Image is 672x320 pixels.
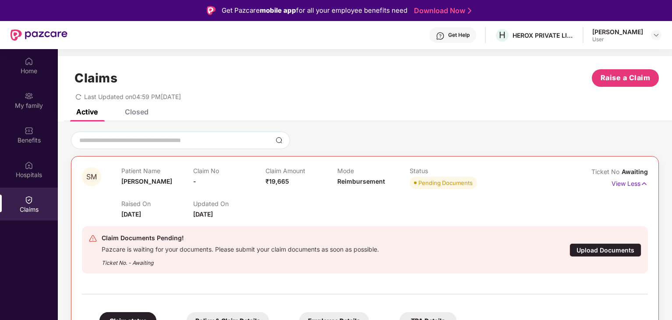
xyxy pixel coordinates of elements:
p: Status [410,167,481,174]
img: Stroke [468,6,471,15]
img: svg+xml;base64,PHN2ZyB4bWxucz0iaHR0cDovL3d3dy53My5vcmcvMjAwMC9zdmciIHdpZHRoPSIxNyIgaGVpZ2h0PSIxNy... [640,179,648,188]
p: View Less [612,177,648,188]
span: redo [75,93,81,100]
img: svg+xml;base64,PHN2ZyBpZD0iSG9zcGl0YWxzIiB4bWxucz0iaHR0cDovL3d3dy53My5vcmcvMjAwMC9zdmciIHdpZHRoPS... [25,161,33,170]
img: svg+xml;base64,PHN2ZyBpZD0iSG9tZSIgeG1sbnM9Imh0dHA6Ly93d3cudzMub3JnLzIwMDAvc3ZnIiB3aWR0aD0iMjAiIG... [25,57,33,66]
p: Patient Name [121,167,193,174]
div: [PERSON_NAME] [592,28,643,36]
span: Ticket No [591,168,622,175]
span: Last Updated on 04:59 PM[DATE] [84,93,181,100]
div: Upload Documents [569,243,641,257]
span: ₹19,665 [265,178,289,185]
p: Mode [337,167,409,174]
span: [DATE] [193,210,213,218]
img: svg+xml;base64,PHN2ZyBpZD0iQmVuZWZpdHMiIHhtbG5zPSJodHRwOi8vd3d3LnczLm9yZy8yMDAwL3N2ZyIgd2lkdGg9Ij... [25,126,33,135]
div: Closed [125,107,149,116]
p: Raised On [121,200,193,207]
div: Ticket No. - Awaiting [102,253,379,267]
img: svg+xml;base64,PHN2ZyBpZD0iRHJvcGRvd24tMzJ4MzIiIHhtbG5zPSJodHRwOi8vd3d3LnczLm9yZy8yMDAwL3N2ZyIgd2... [653,32,660,39]
img: svg+xml;base64,PHN2ZyBpZD0iSGVscC0zMngzMiIgeG1sbnM9Imh0dHA6Ly93d3cudzMub3JnLzIwMDAvc3ZnIiB3aWR0aD... [436,32,445,40]
h1: Claims [74,71,117,85]
div: Claim Documents Pending! [102,233,379,243]
div: Pazcare is waiting for your documents. Please submit your claim documents as soon as possible. [102,243,379,253]
div: Get Help [448,32,470,39]
span: H [499,30,506,40]
div: Active [76,107,98,116]
a: Download Now [414,6,469,15]
img: svg+xml;base64,PHN2ZyBpZD0iU2VhcmNoLTMyeDMyIiB4bWxucz0iaHR0cDovL3d3dy53My5vcmcvMjAwMC9zdmciIHdpZH... [276,137,283,144]
p: Claim No [193,167,265,174]
div: User [592,36,643,43]
img: New Pazcare Logo [11,29,67,41]
div: Pending Documents [418,178,473,187]
div: HEROX PRIVATE LIMITED [513,31,574,39]
span: Raise a Claim [601,72,651,83]
img: svg+xml;base64,PHN2ZyB3aWR0aD0iMjAiIGhlaWdodD0iMjAiIHZpZXdCb3g9IjAgMCAyMCAyMCIgZmlsbD0ibm9uZSIgeG... [25,92,33,100]
img: Logo [207,6,216,15]
img: svg+xml;base64,PHN2ZyBpZD0iQ2xhaW0iIHhtbG5zPSJodHRwOi8vd3d3LnczLm9yZy8yMDAwL3N2ZyIgd2lkdGg9IjIwIi... [25,196,33,204]
div: Get Pazcare for all your employee benefits need [222,5,407,16]
img: svg+xml;base64,PHN2ZyB4bWxucz0iaHR0cDovL3d3dy53My5vcmcvMjAwMC9zdmciIHdpZHRoPSIyNCIgaGVpZ2h0PSIyNC... [88,234,97,243]
span: [PERSON_NAME] [121,178,172,185]
span: Awaiting [622,168,648,175]
strong: mobile app [260,6,296,14]
span: Reimbursement [337,178,385,185]
span: SM [86,173,97,181]
button: Raise a Claim [592,69,659,87]
span: - [193,178,196,185]
p: Claim Amount [265,167,337,174]
p: Updated On [193,200,265,207]
span: [DATE] [121,210,141,218]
